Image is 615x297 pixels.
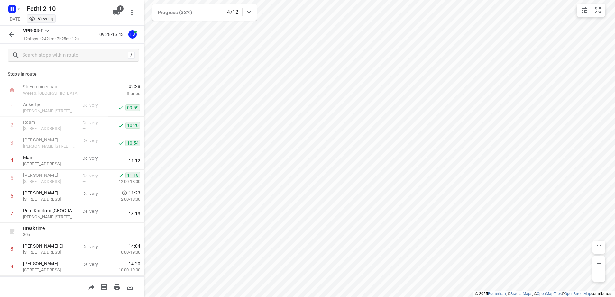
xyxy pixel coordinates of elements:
[110,6,123,19] button: 1
[82,261,106,267] p: Delivery
[82,137,106,144] p: Delivery
[129,190,140,196] span: 11:23
[99,31,126,38] p: 09:28-16:43
[23,207,77,214] p: Petit Kaddour [GEOGRAPHIC_DATA]
[124,283,136,290] span: Download route
[118,172,124,178] svg: Done
[29,15,53,22] div: You are currently in view mode. To make any changes, go to edit project.
[23,27,43,34] p: VPR-03-T
[23,108,77,114] p: [PERSON_NAME][STREET_ADDRESS],
[10,104,13,111] div: 1
[82,214,86,219] span: —
[10,157,13,164] div: 4
[82,267,86,272] span: —
[510,292,532,296] a: Stadia Maps
[10,211,13,217] div: 7
[22,50,128,60] input: Search stops within route
[118,122,124,129] svg: Done
[152,4,257,21] div: Progress (33%)4/12
[578,4,591,17] button: Map settings
[23,125,77,132] p: [STREET_ADDRESS],
[227,8,238,16] p: 4/12
[23,161,77,167] p: [STREET_ADDRESS],
[129,157,140,164] span: 11:12
[98,83,140,90] span: 09:28
[23,90,90,96] p: Weesp, [GEOGRAPHIC_DATA]
[125,122,140,129] span: 10:20
[10,175,13,181] div: 5
[108,267,140,273] p: 10:00-19:00
[118,140,124,146] svg: Done
[108,178,140,185] p: 12:00-18:00
[565,292,591,296] a: OpenStreetMap
[85,283,98,290] span: Share route
[126,31,139,37] span: Assigned to Fethi B
[577,4,605,17] div: small contained button group
[10,193,13,199] div: 6
[23,172,77,178] p: [PERSON_NAME]
[125,172,140,178] span: 11:18
[23,243,77,249] p: [PERSON_NAME] El
[10,246,13,252] div: 8
[82,144,86,148] span: —
[475,292,612,296] li: © 2025 , © , © © contributors
[82,243,106,250] p: Delivery
[129,260,140,267] span: 14:20
[537,292,562,296] a: OpenMapTiles
[82,208,106,214] p: Delivery
[111,283,124,290] span: Print route
[10,140,13,146] div: 3
[82,161,86,166] span: —
[8,71,136,77] p: Stops in route
[10,122,13,128] div: 2
[82,179,86,184] span: —
[23,36,79,42] p: 12 stops • 242km • 7h25m • 12u
[23,260,77,267] p: [PERSON_NAME]
[82,120,106,126] p: Delivery
[23,231,77,238] p: 30 m
[82,102,106,108] p: Delivery
[488,292,506,296] a: Routetitan
[23,101,77,108] p: Ankertje
[158,10,192,15] span: Progress (33%)
[23,225,77,231] p: Break time
[23,267,77,273] p: [STREET_ADDRESS],
[10,264,13,270] div: 9
[23,190,77,196] p: [PERSON_NAME]
[23,196,77,203] p: [STREET_ADDRESS],
[23,143,77,149] p: Martini van Geffenstraat 29C,
[125,104,140,111] span: 09:59
[82,190,106,197] p: Delivery
[108,196,140,203] p: 12:00-18:00
[82,173,106,179] p: Delivery
[128,52,135,59] div: /
[108,249,140,256] p: 10:00-19:00
[23,137,77,143] p: [PERSON_NAME]
[82,250,86,255] span: —
[23,214,77,220] p: [PERSON_NAME][STREET_ADDRESS],
[23,119,77,125] p: Raam
[82,108,86,113] span: —
[98,90,140,97] p: Started
[23,154,77,161] p: Mam
[125,140,140,146] span: 10:54
[591,4,604,17] button: Fit zoom
[117,5,124,12] span: 1
[129,243,140,249] span: 14:04
[118,104,124,111] svg: Done
[129,211,140,217] span: 13:13
[82,155,106,161] p: Delivery
[82,197,86,202] span: —
[121,190,127,196] svg: Early
[23,178,77,185] p: [STREET_ADDRESS],
[82,126,86,131] span: —
[23,84,90,90] p: 9b Eemmeerlaan
[23,249,77,256] p: [STREET_ADDRESS],
[98,283,111,290] span: Print shipping labels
